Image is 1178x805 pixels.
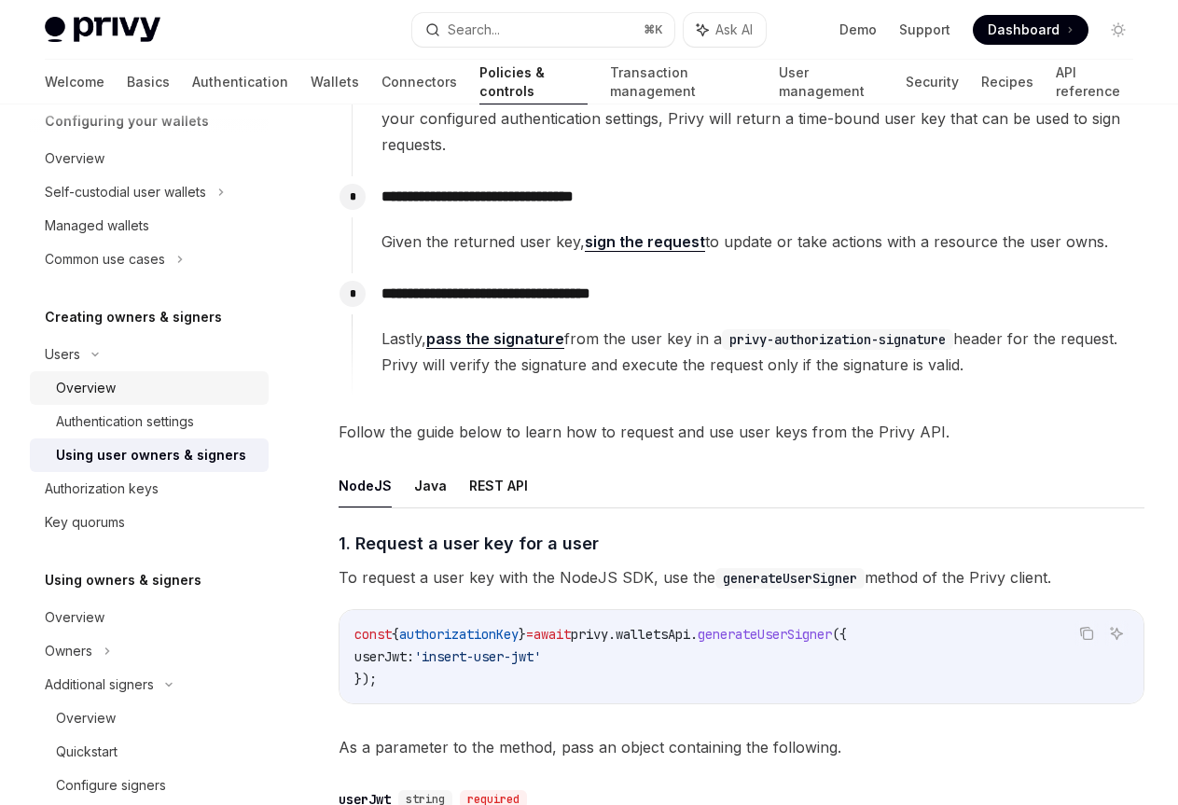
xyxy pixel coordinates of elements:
a: Demo [839,21,877,39]
a: Authentication [192,60,288,104]
a: Configure signers [30,769,269,802]
a: Authentication settings [30,405,269,438]
a: Quickstart [30,735,269,769]
a: Managed wallets [30,209,269,243]
span: ⌘ K [644,22,663,37]
a: Connectors [381,60,457,104]
a: Welcome [45,60,104,104]
a: Using user owners & signers [30,438,269,472]
span: 1. Request a user key for a user [339,531,599,556]
a: Authorization keys [30,472,269,506]
span: To request a user key with the NodeJS SDK, use the method of the Privy client. [339,564,1144,590]
span: = [526,626,534,643]
a: sign the request [585,232,705,252]
div: Authorization keys [45,478,159,500]
span: Lastly, from the user key in a header for the request. Privy will verify the signature and execut... [381,326,1143,378]
a: Overview [30,142,269,175]
span: 'insert-user-jwt' [414,648,541,665]
div: Using user owners & signers [56,444,246,466]
span: Given the returned user key, to update or take actions with a resource the user owns. [381,229,1143,255]
button: Ask AI [684,13,766,47]
span: . [690,626,698,643]
div: Authentication settings [56,410,194,433]
code: privy-authorization-signature [722,329,953,350]
div: Owners [45,640,92,662]
span: } [519,626,526,643]
span: await [534,626,571,643]
div: Managed wallets [45,215,149,237]
span: . [608,626,616,643]
span: authorizationKey [399,626,519,643]
a: Wallets [311,60,359,104]
span: generateUserSigner [698,626,832,643]
h5: Creating owners & signers [45,306,222,328]
span: privy [571,626,608,643]
a: Support [899,21,950,39]
span: As a parameter to the method, pass an object containing the following. [339,734,1144,760]
code: generateUserSigner [715,568,865,589]
span: Ask AI [715,21,753,39]
button: Java [414,464,447,507]
a: Security [906,60,959,104]
div: Users [45,343,80,366]
a: pass the signature [426,329,564,349]
img: light logo [45,17,160,43]
button: Copy the contents from the code block [1074,621,1099,645]
button: Search...⌘K [412,13,673,47]
a: Key quorums [30,506,269,539]
span: const [354,626,392,643]
a: Overview [30,701,269,735]
span: { [392,626,399,643]
div: Configure signers [56,774,166,797]
button: NodeJS [339,464,392,507]
div: Quickstart [56,741,118,763]
span: userJwt: [354,648,414,665]
span: Dashboard [988,21,1060,39]
span: Follow the guide below to learn how to request and use user keys from the Privy API. [339,419,1144,445]
div: Additional signers [45,673,154,696]
button: Toggle dark mode [1103,15,1133,45]
h5: Using owners & signers [45,569,201,591]
a: Basics [127,60,170,104]
a: API reference [1056,60,1133,104]
div: Overview [56,707,116,729]
div: Key quorums [45,511,125,534]
div: Overview [45,147,104,170]
a: Overview [30,371,269,405]
div: Overview [56,377,116,399]
span: }); [354,671,377,687]
a: Transaction management [610,60,756,104]
a: User management [779,60,883,104]
a: Dashboard [973,15,1088,45]
div: Search... [448,19,500,41]
a: Overview [30,601,269,634]
div: Self-custodial user wallets [45,181,206,203]
span: Make a request to the Privy API with the user’s access token to request a user key. If the token ... [381,79,1143,158]
a: Recipes [981,60,1033,104]
span: ({ [832,626,847,643]
a: Policies & controls [479,60,588,104]
div: Common use cases [45,248,165,271]
span: walletsApi [616,626,690,643]
button: REST API [469,464,528,507]
button: Ask AI [1104,621,1129,645]
div: Overview [45,606,104,629]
